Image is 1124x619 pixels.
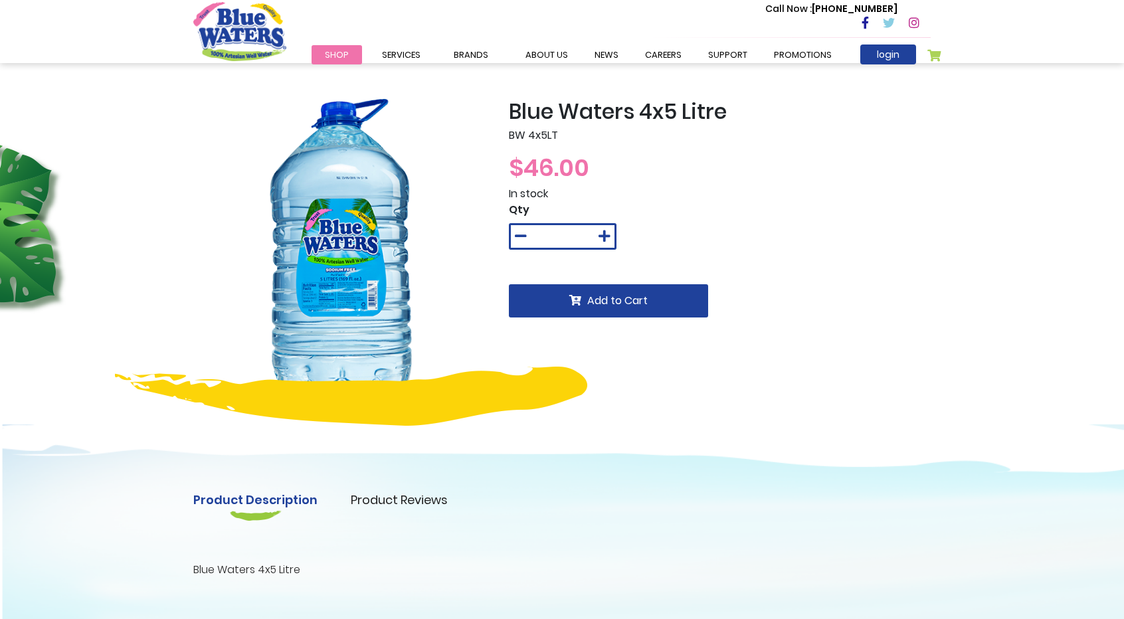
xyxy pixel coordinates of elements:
img: yellow-design.png [115,367,587,426]
a: store logo [193,2,286,60]
span: $46.00 [509,151,589,185]
p: Blue Waters 4x5 Litre [193,562,931,578]
span: Call Now : [765,2,812,15]
p: BW 4x5LT [509,128,931,143]
a: Promotions [761,45,845,64]
a: News [581,45,632,64]
a: Product Reviews [351,491,448,509]
a: careers [632,45,695,64]
img: Blue_Waters_4x5_Litre_1_5.png [193,99,489,395]
button: Add to Cart [509,284,708,317]
p: [PHONE_NUMBER] [765,2,897,16]
span: Brands [454,48,488,61]
a: support [695,45,761,64]
span: Services [382,48,421,61]
span: Shop [325,48,349,61]
h2: Blue Waters 4x5 Litre [509,99,931,124]
a: about us [512,45,581,64]
span: In stock [509,186,548,201]
span: Qty [509,202,529,217]
span: Add to Cart [587,293,648,308]
a: Product Description [193,491,318,509]
a: login [860,44,916,64]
